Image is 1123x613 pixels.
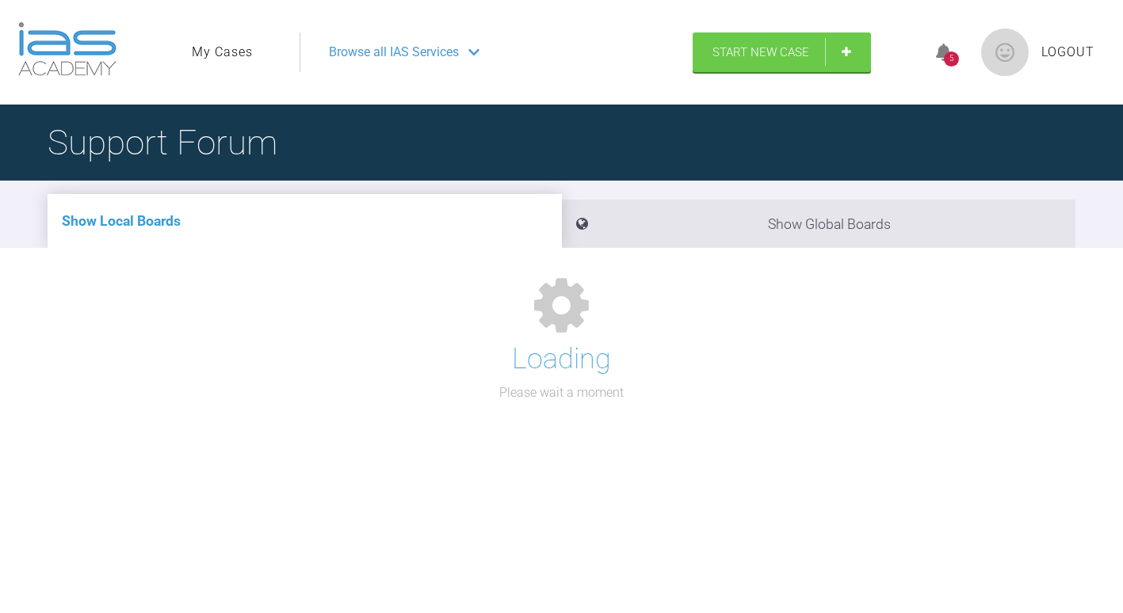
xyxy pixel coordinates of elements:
a: Start New Case [693,32,871,72]
img: profile.png [981,29,1029,76]
h1: Support Forum [48,115,277,170]
h1: Loading [512,337,611,383]
span: Start New Case [712,45,809,59]
a: My Cases [192,42,253,63]
p: Please wait a moment [499,383,624,403]
span: Browse all IAS Services [329,42,459,63]
img: logo-light.3e3ef733.png [18,22,117,76]
li: Show Global Boards [562,200,1076,248]
a: Logout [1041,42,1094,63]
li: Show Local Boards [48,194,562,248]
div: 5 [944,51,959,67]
